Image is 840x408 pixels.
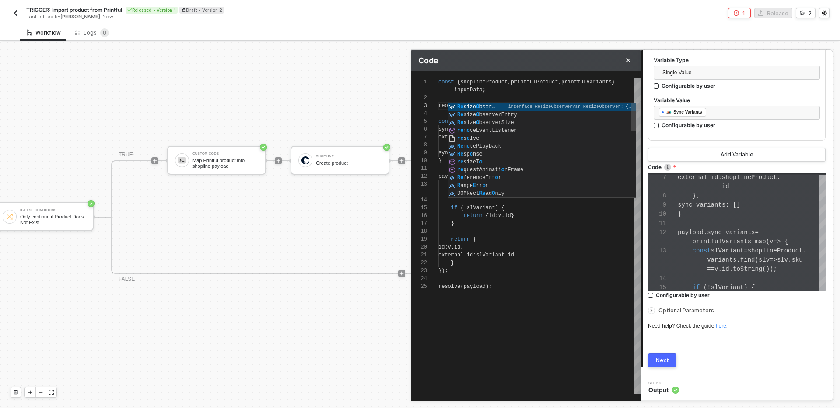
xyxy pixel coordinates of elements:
[678,229,703,236] span: payload
[60,14,100,20] span: [PERSON_NAME]
[501,205,504,211] span: {
[711,284,744,291] span: slVariant
[733,201,740,208] span: []
[451,236,470,242] span: return
[473,252,476,258] span: :
[411,204,427,212] div: 15
[411,275,427,283] div: 24
[612,79,615,85] span: }
[648,306,826,315] div: Optional Parameters
[411,149,427,157] div: 9
[448,103,636,198] div: Suggest
[498,213,501,219] span: v
[511,213,514,219] span: }
[438,126,476,132] span: sync_product
[411,165,427,173] div: 11
[411,180,427,188] div: 13
[693,247,711,254] span: const
[703,284,711,291] span: (!
[438,252,473,258] span: external_id
[411,102,427,110] div: 3
[438,284,460,290] span: resolve
[623,55,633,66] button: Close
[489,213,495,219] span: id
[448,119,636,127] div: ResizeObserverSize
[411,133,427,141] div: 7
[729,266,733,273] span: .
[703,229,707,236] span: .
[788,256,791,263] span: .
[662,66,815,79] span: Single Value
[770,238,773,245] span: v
[736,256,740,263] span: .
[766,238,770,245] span: (
[451,260,454,266] span: }
[454,87,483,93] span: inputData
[411,228,427,235] div: 18
[411,157,427,165] div: 10
[656,291,710,299] div: Configurable by user
[796,8,815,18] button: 2
[648,148,826,162] button: Add Variable
[411,259,427,267] div: 22
[460,205,466,211] span: (!
[483,87,486,93] span: ;
[673,108,702,116] div: Sync Variants
[734,10,739,16] span: icon-error-page
[654,97,820,104] label: Variable Value
[693,192,700,199] span: },
[448,190,636,197] div: DOMRectReadOnly
[179,7,224,14] div: Draft • Version 2
[661,121,715,129] div: Configurable by user
[666,110,672,115] img: fieldIcon
[648,246,666,256] div: 13
[448,103,636,111] div: ResizeObserver
[803,247,806,254] span: .
[773,238,780,245] span: =>
[411,94,427,102] div: 2
[728,8,751,18] button: 1
[748,247,803,254] span: shoplineProduct
[26,6,122,14] span: TRIGGER: Import product from Printful
[744,284,747,291] span: )
[742,10,745,17] div: 1
[648,386,679,394] span: Output
[411,243,427,251] div: 20
[464,213,483,219] span: return
[451,244,454,250] span: .
[664,164,671,171] img: icon-info
[444,244,448,250] span: :
[808,10,812,17] div: 2
[777,174,780,181] span: .
[411,212,427,220] div: 16
[486,284,492,290] span: );
[649,308,654,313] span: icon-arrow-right-small
[800,10,805,16] span: icon-versioning
[716,323,726,329] a: here
[26,14,400,20] div: Last edited by - Now
[438,244,444,250] span: id
[451,221,454,227] span: }
[792,256,803,263] span: sku
[411,110,427,118] div: 4
[411,220,427,228] div: 17
[658,307,714,314] span: Optional Parameters
[561,79,612,85] span: printfulVariants
[411,118,427,125] div: 5
[678,201,725,208] span: sync_variants
[486,213,489,219] span: {
[755,229,758,236] span: =
[722,174,777,181] span: shoplineProduct
[448,127,636,135] div: removeEventListener
[707,266,714,273] span: ==
[27,29,61,36] div: Workflow
[464,284,486,290] span: payload
[411,196,427,204] div: 14
[28,390,33,395] span: icon-play
[648,173,666,182] div: 7
[754,8,792,18] button: Release
[725,201,729,208] span: :
[648,228,666,237] div: 12
[411,78,427,86] div: 1
[411,267,427,275] div: 23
